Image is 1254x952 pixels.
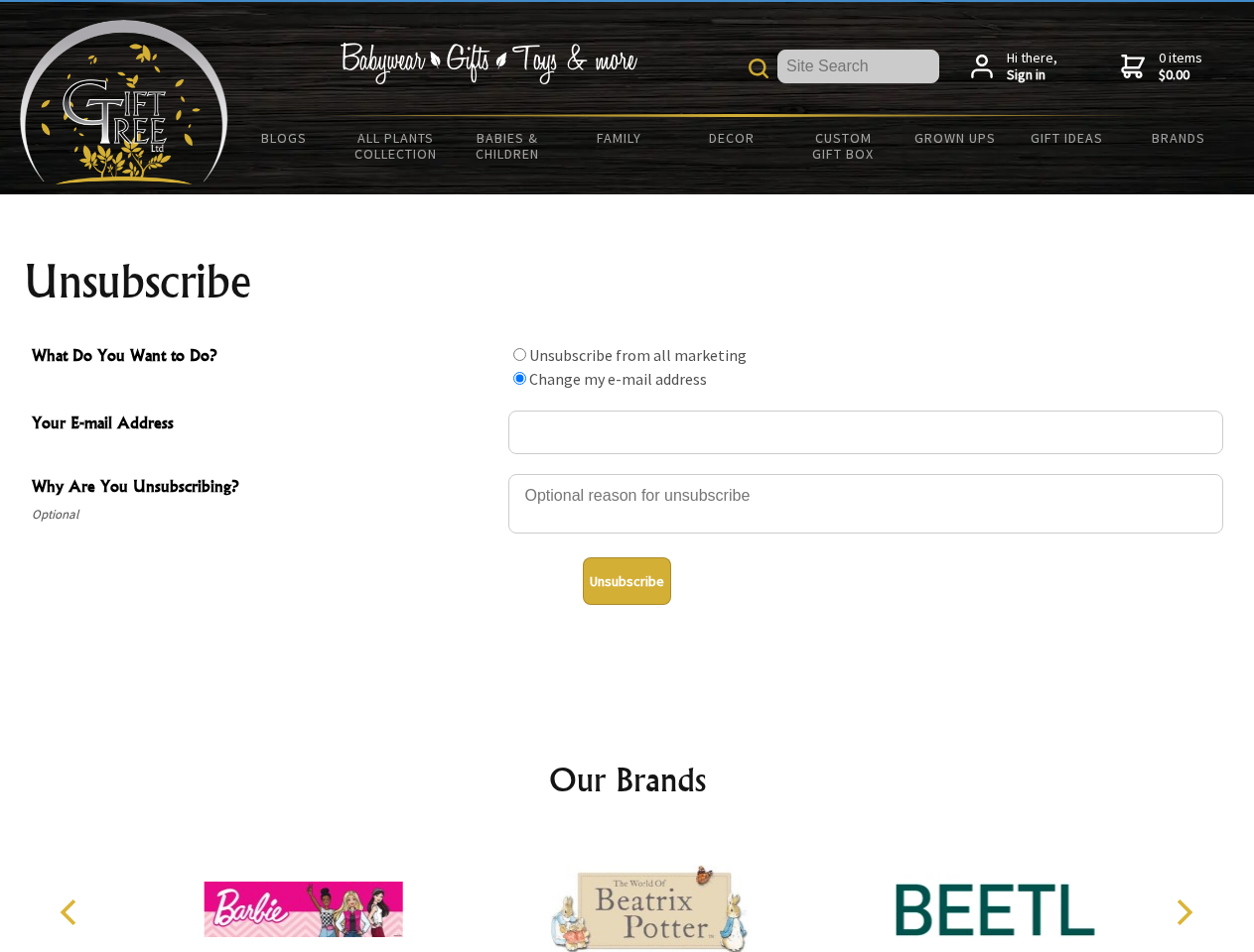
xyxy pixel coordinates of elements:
[508,411,1223,454] input: Your E-mail Address
[20,20,228,184] img: Babyware - Gifts - Toys and more...
[1121,50,1202,84] a: 0 items$0.00
[971,50,1057,84] a: Hi there,Sign in
[340,43,637,84] img: Babywear - Gifts - Toys & more
[228,117,341,159] a: BLOGS
[32,503,498,527] span: Optional
[32,343,498,372] span: What Do You Want to Do?
[508,474,1223,534] textarea: Why Are You Unsubscribing?
[899,117,1011,159] a: Grown Ups
[675,117,787,159] a: Decor
[529,369,707,389] label: Change my e-mail address
[1159,49,1202,84] span: 0 items
[583,557,671,605] button: Unsubscribe
[1007,50,1057,84] span: Hi there,
[50,891,93,934] button: Previous
[777,50,939,83] input: Site Search
[32,411,498,439] span: Your E-mail Address
[32,474,498,503] span: Why Are You Unsubscribing?
[341,117,453,175] a: All Plants Collection
[513,372,526,385] input: What Do You Want to Do?
[513,348,526,361] input: What Do You Want to Do?
[564,117,676,159] a: Family
[787,117,900,175] a: Custom Gift Box
[1159,66,1202,84] strong: $0.00
[1007,66,1057,84] strong: Sign in
[452,117,564,175] a: Babies & Children
[1162,891,1205,934] button: Next
[40,756,1215,803] h2: Our Brands
[749,59,768,78] img: product search
[1123,117,1235,159] a: Brands
[24,258,1231,305] h1: Unsubscribe
[1011,117,1123,159] a: Gift Ideas
[529,345,747,365] label: Unsubscribe from all marketing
